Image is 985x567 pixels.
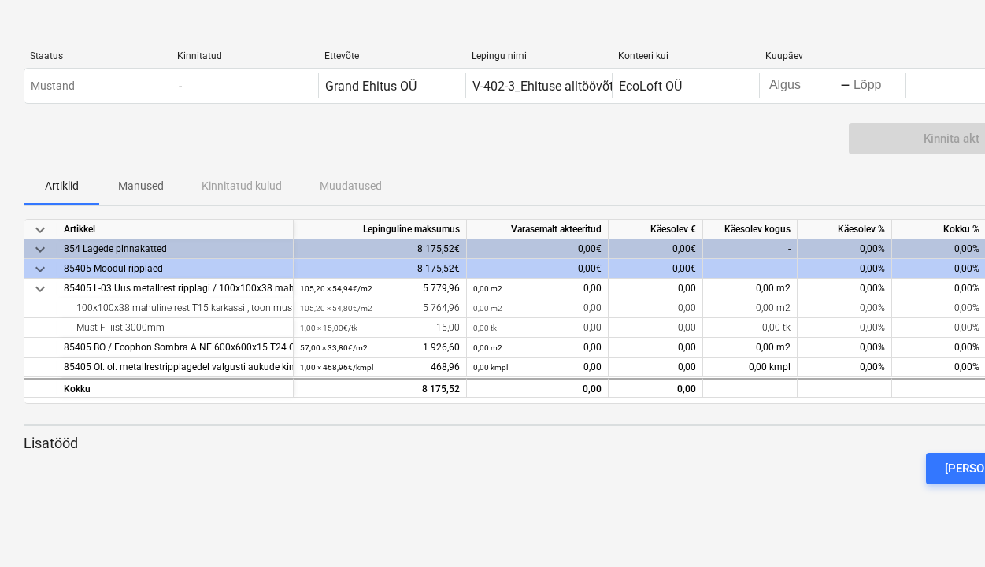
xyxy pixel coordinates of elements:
span: keyboard_arrow_down [31,260,50,279]
div: 85405 L-03 Uus metallrest ripplagi / 100x100x38 mahuline rest T15 karkassil must too, paigaldatuna [64,279,287,298]
div: Varasemalt akteeritud [467,220,609,239]
div: 85405 Moodul ripplaed [64,259,287,279]
div: 0,00 [473,279,602,298]
div: 0,00 m2 [703,298,798,318]
div: 8 175,52 [300,380,460,399]
small: 105,20 × 54,80€ / m2 [300,304,372,313]
div: Grand Ehitus OÜ [325,79,417,94]
p: Mustand [31,78,75,94]
span: keyboard_arrow_down [31,240,50,259]
div: - [703,259,798,279]
div: 85405 Ol. ol. metallrestripplagedel valgusti aukude kinni ehitamine [64,358,287,377]
small: 57,00 × 33,80€ / m2 [300,343,368,352]
div: Kuupäev [765,50,900,61]
div: 468,96 [300,358,460,377]
div: 0,00 tk [703,318,798,338]
div: 0,00 [609,338,703,358]
div: 0,00€ [467,239,609,259]
small: 0,00 kmpl [473,363,508,372]
div: 0,00 [609,298,703,318]
div: 100x100x38 mahuline rest T15 karkassil, toon must, paigaldatuna [64,298,287,318]
div: 0,00 [473,380,602,399]
div: 0,00 [609,279,703,298]
div: - [840,81,850,91]
small: 0,00 m2 [473,304,502,313]
div: Lepinguline maksumus [294,220,467,239]
div: 0,00% [798,298,892,318]
small: 105,20 × 54,94€ / m2 [300,284,372,293]
div: - [703,239,798,259]
div: 0,00 [473,298,602,318]
small: 0,00 tk [473,324,497,332]
div: 0,00 [609,358,703,377]
div: 8 175,52€ [294,259,467,279]
div: Kokku [57,378,294,398]
div: Käesolev kogus [703,220,798,239]
div: 5 779,96 [300,279,460,298]
div: 0,00 [473,358,602,377]
div: 0,00% [798,358,892,377]
span: keyboard_arrow_down [31,280,50,298]
div: 0,00 m2 [703,279,798,298]
div: 0,00€ [609,259,703,279]
div: Lepingu nimi [472,50,606,61]
div: 8 175,52€ [294,239,467,259]
small: 1,00 × 468,96€ / kmpl [300,363,373,372]
small: 1,00 × 15,00€ / tk [300,324,357,332]
div: 5 764,96 [300,298,460,318]
div: 0,00 [609,318,703,338]
small: 0,00 m2 [473,284,502,293]
input: Lõpp [850,75,924,97]
div: 0,00% [798,279,892,298]
div: 0,00 kmpl [703,358,798,377]
div: 0,00% [798,259,892,279]
span: keyboard_arrow_down [31,220,50,239]
div: V-402-3_Ehituse alltöövõtuleping - GE2508AL-03 - EcoLoft OÜ [472,79,813,94]
div: 0,00€ [467,259,609,279]
div: Staatus [30,50,165,61]
div: 0,00% [798,318,892,338]
div: 15,00 [300,318,460,338]
div: Artikkel [57,220,294,239]
div: 1 926,60 [300,338,460,358]
p: Artiklid [43,178,80,195]
p: Manused [118,178,164,195]
div: Käesolev % [798,220,892,239]
small: 0,00 m2 [473,343,502,352]
div: Ettevõte [324,50,459,61]
div: 0,00% [798,338,892,358]
div: Käesolev € [609,220,703,239]
input: Algus [766,75,840,97]
div: Must F-liist 3000mm [64,318,287,338]
div: 0,00 m2 [703,338,798,358]
div: 0,00 [473,338,602,358]
div: 0,00% [798,239,892,259]
div: Kinnitatud [177,50,312,61]
div: - [179,79,182,94]
div: 0,00 [473,318,602,338]
div: EcoLoft OÜ [619,79,682,94]
div: Konteeri kui [618,50,753,61]
div: 0,00€ [609,239,703,259]
div: 854 Lagede pinnakatted [64,239,287,259]
div: 85405 BO / Ecophon Sombra A NE 600x600x15 T24 Connect ,toon must, paigaldatuna [64,338,287,358]
div: 0,00 [609,378,703,398]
